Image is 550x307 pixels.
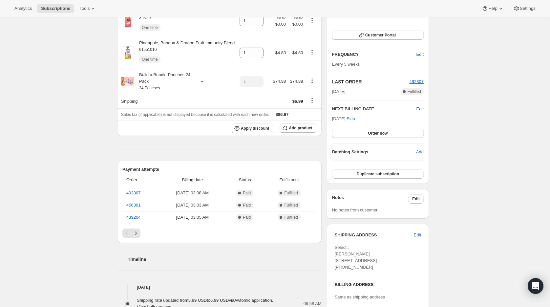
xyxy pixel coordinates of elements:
button: Tools [75,4,100,13]
button: Customer Portal [332,31,424,40]
span: Fulfilled [284,203,298,208]
button: Product actions [307,17,317,24]
a: 492307 [410,79,424,84]
span: Customer Portal [365,33,396,38]
span: Edit [414,232,421,238]
button: Duplicate subscription [332,169,424,179]
th: Shipping [117,94,237,108]
div: Build a Bundle Pouches 24 Pack [134,72,193,91]
span: Billing date [161,177,224,183]
button: Apply discount [232,123,273,133]
span: One time [142,25,158,30]
span: $4.80 [275,50,286,55]
h6: Batching Settings [332,149,416,155]
span: Fulfillment [266,177,312,183]
a: 456301 [126,203,140,208]
span: Help [488,6,497,11]
div: Pineapple, Banana & Dragon Fruit Immunity Blend [134,40,235,66]
h2: LAST ORDER [332,78,410,85]
small: $8.52 [294,16,303,20]
button: Shipping actions [307,97,317,104]
span: Fulfilled [408,89,421,94]
h2: Payment attempts [122,166,316,173]
small: $8.52 [277,16,286,20]
span: Analytics [14,6,32,11]
h4: [DATE] [117,284,322,291]
button: Settings [509,4,539,13]
span: $0.00 [275,21,286,28]
span: Status [228,177,262,183]
h2: NEXT BILLING DATE [332,106,416,112]
button: Edit [410,230,425,240]
span: Fulfilled [284,215,298,220]
span: One time [142,57,158,62]
span: $74.88 [273,79,286,84]
a: 492307 [126,190,140,195]
small: 3-Pack [139,15,151,20]
span: $86.67 [276,112,289,117]
span: [DATE] · 03:08 AM [161,190,224,196]
button: Edit [408,194,424,204]
span: Order now [368,131,388,136]
span: Fulfilled [284,190,298,196]
span: Skip [347,116,355,122]
img: product img [121,46,134,59]
button: Add product [280,123,316,133]
div: Open Intercom Messenger [528,278,543,294]
span: Apply discount [241,126,269,131]
span: $6.99 [292,99,303,104]
button: Help [478,4,508,13]
button: Next [131,229,140,238]
span: [DATE] · 03:03 AM [161,202,224,208]
th: Order [122,173,159,187]
button: Add [412,147,428,157]
button: Skip [343,114,359,124]
h3: Notes [332,194,409,204]
span: [DATE] · [332,116,355,121]
button: 492307 [410,78,424,85]
div: Strawberry Applesauce One-Time Add-On [134,8,219,34]
button: Order now [332,129,424,138]
button: Subscriptions [37,4,74,13]
span: $74.88 [290,79,303,84]
span: Sales tax (if applicable) is not displayed because it is calculated with each new order. [121,112,269,117]
h3: SHIPPING ADDRESS [335,232,414,238]
span: Add product [289,125,312,131]
small: 24 Pouches [139,86,160,90]
span: Edit [416,51,424,58]
span: Edit [412,196,420,202]
span: Subscriptions [41,6,70,11]
h3: BILLING ADDRESS [335,281,421,288]
button: Product actions [307,77,317,84]
span: Tools [79,6,90,11]
span: Every 5 weeks [332,62,360,67]
span: Add [416,149,424,155]
span: Select.. [PERSON_NAME] [STREET_ADDRESS] [PHONE_NUMBER] [335,245,377,270]
span: Same as shipping address [335,295,385,299]
span: 06:58 AM [304,300,322,307]
span: Settings [520,6,536,11]
a: 439204 [126,215,140,220]
span: Paid [243,190,251,196]
button: Edit [412,49,428,60]
span: $0.00 [290,21,303,28]
h2: Timeline [128,256,322,263]
h2: FREQUENCY [332,51,416,58]
nav: Pagination [122,229,316,238]
span: Duplicate subscription [357,171,399,177]
span: No notes from customer [332,208,378,212]
button: Edit [416,106,424,112]
button: Analytics [11,4,36,13]
span: $4.80 [292,50,303,55]
small: 61551010 [139,47,157,52]
span: [DATE] [332,88,346,95]
span: Paid [243,215,251,220]
button: Product actions [307,49,317,56]
span: [DATE] · 03:05 AM [161,214,224,221]
span: Paid [243,203,251,208]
